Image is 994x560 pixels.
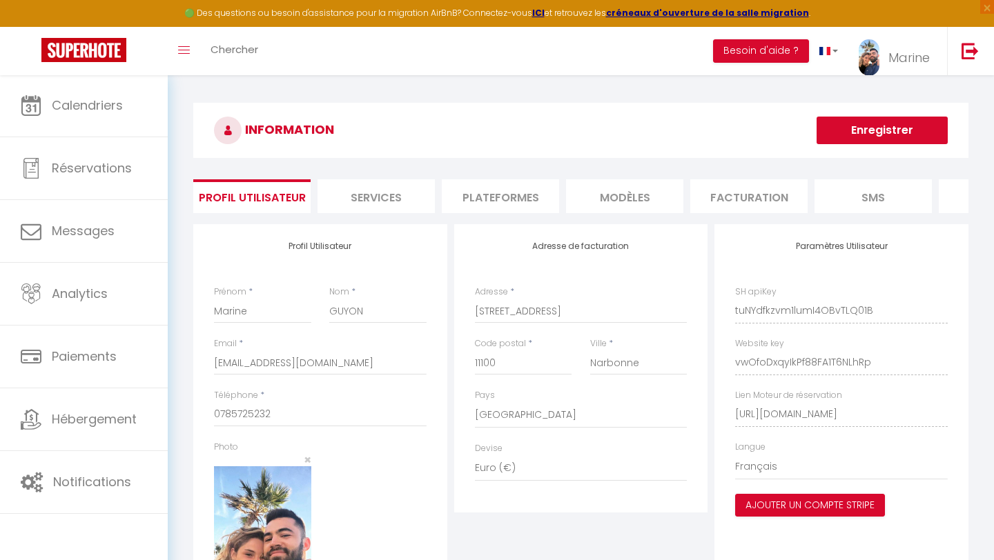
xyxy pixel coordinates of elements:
a: créneaux d'ouverture de la salle migration [606,7,809,19]
span: Calendriers [52,97,123,114]
label: Photo [214,441,238,454]
span: Messages [52,222,115,239]
label: Devise [475,442,503,455]
h4: Paramètres Utilisateur [735,241,948,251]
span: × [304,451,311,468]
label: Langue [735,441,766,454]
label: SH apiKey [735,286,777,299]
label: Ville [590,337,607,350]
span: Chercher [211,42,258,57]
h3: INFORMATION [193,103,968,158]
label: Website key [735,337,784,350]
a: ... Marine [848,27,947,75]
img: ... [859,39,879,76]
a: ICI [532,7,545,19]
label: Lien Moteur de réservation [735,389,842,402]
li: SMS [815,179,932,213]
img: logout [962,42,979,59]
span: Marine [888,49,930,66]
label: Pays [475,389,495,402]
h4: Adresse de facturation [475,241,688,251]
span: Paiements [52,348,117,365]
button: Enregistrer [817,117,948,144]
label: Nom [329,286,349,299]
button: Close [304,454,311,466]
span: Réservations [52,159,132,177]
span: Analytics [52,285,108,302]
button: Ouvrir le widget de chat LiveChat [11,6,52,47]
label: Email [214,337,237,350]
img: Super Booking [41,38,126,62]
label: Téléphone [214,389,258,402]
a: Chercher [200,27,269,75]
li: MODÈLES [566,179,683,213]
label: Code postal [475,337,526,350]
label: Prénom [214,286,246,299]
h4: Profil Utilisateur [214,241,427,251]
button: Ajouter un compte Stripe [735,494,885,517]
button: Besoin d'aide ? [713,39,809,63]
label: Adresse [475,286,508,299]
span: Notifications [53,473,131,490]
span: Hébergement [52,410,137,428]
li: Plateformes [442,179,559,213]
li: Facturation [690,179,808,213]
li: Services [318,179,435,213]
li: Profil Utilisateur [193,179,311,213]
